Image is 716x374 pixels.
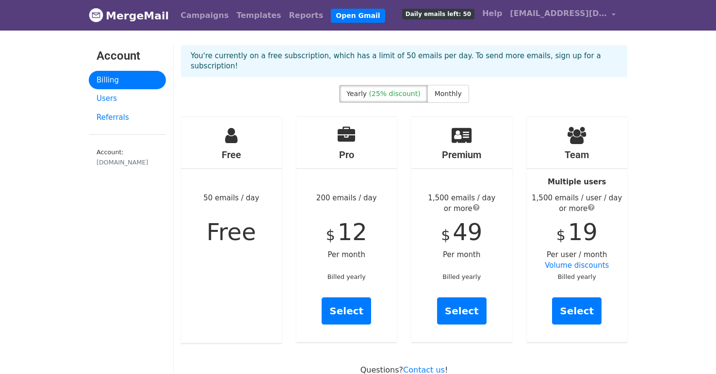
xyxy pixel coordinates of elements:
[527,193,628,214] div: 1,500 emails / user / day or more
[97,148,158,167] small: Account:
[369,90,421,98] span: (25% discount)
[441,227,450,244] span: $
[402,9,474,19] span: Daily emails left: 50
[191,51,618,71] p: You're currently on a free subscription, which has a limit of 50 emails per day. To send more ema...
[552,297,602,325] a: Select
[181,117,282,343] div: 50 emails / day
[327,273,366,280] small: Billed yearly
[89,108,166,127] a: Referrals
[89,89,166,108] a: Users
[97,49,158,63] h3: Account
[437,297,487,325] a: Select
[207,218,256,245] span: Free
[548,178,606,186] strong: Multiple users
[527,117,628,342] div: Per user / month
[285,6,327,25] a: Reports
[97,158,158,167] div: [DOMAIN_NAME]
[478,4,506,23] a: Help
[89,8,103,22] img: MergeMail logo
[506,4,619,27] a: [EMAIL_ADDRESS][DOMAIN_NAME]
[181,149,282,161] h4: Free
[338,218,367,245] span: 12
[558,273,596,280] small: Billed yearly
[545,261,609,270] a: Volume discounts
[556,227,566,244] span: $
[527,149,628,161] h4: Team
[326,227,335,244] span: $
[453,218,482,245] span: 49
[568,218,598,245] span: 19
[346,90,367,98] span: Yearly
[411,193,512,214] div: 1,500 emails / day or more
[435,90,462,98] span: Monthly
[296,149,397,161] h4: Pro
[232,6,285,25] a: Templates
[89,71,166,90] a: Billing
[442,273,481,280] small: Billed yearly
[296,117,397,342] div: 200 emails / day Per month
[177,6,232,25] a: Campaigns
[411,117,512,342] div: Per month
[398,4,478,23] a: Daily emails left: 50
[510,8,607,19] span: [EMAIL_ADDRESS][DOMAIN_NAME]
[331,9,385,23] a: Open Gmail
[322,297,371,325] a: Select
[89,5,169,26] a: MergeMail
[411,149,512,161] h4: Premium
